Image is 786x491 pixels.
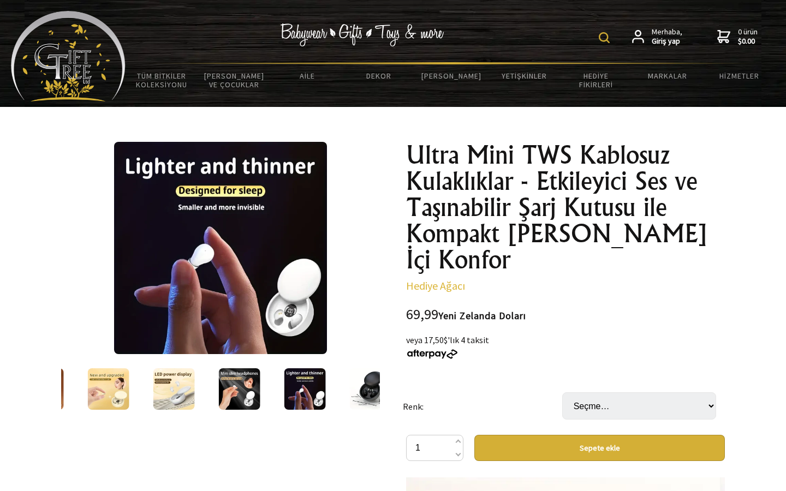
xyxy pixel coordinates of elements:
[502,71,547,81] font: Yetişkinler
[421,71,481,81] font: [PERSON_NAME]
[438,309,526,322] font: Yeni Zelanda Doları
[489,64,560,87] a: Yetişkinler
[126,64,197,96] a: Tüm Bitkiler Koleksiyonu
[406,140,708,274] font: Ultra Mini TWS Kablosuz Kulaklıklar - Etkileyici Ses ve Taşınabilir Şarj Kutusu ile Kompakt [PERS...
[350,368,391,410] img: Ultra Mini TWS Kablosuz Kulaklıklar - Etkileyici Ses ve Taşınabilir Şarj Kutusu ile Kompakt Kulak...
[406,334,489,345] font: veya 17,50$'lık 4 taksit
[738,27,758,37] font: 0 ürün
[366,71,391,81] font: Dekor
[300,71,315,81] font: Aile
[632,27,682,46] a: Merhaba,Giriş yap
[22,368,64,410] img: Ultra Mini TWS Kablosuz Kulaklıklar - Etkileyici Ses ve Taşınabilir Şarj Kutusu ile Kompakt Kulak...
[11,11,126,101] img: Bebek Ürünleri - Hediyeler - Oyuncaklar ve daha fazlası...
[704,64,775,87] a: Hizmetler
[136,71,187,89] font: Tüm Bitkiler Koleksiyonu
[406,305,438,323] font: 69,99
[717,27,758,46] a: 0 ürün$0.00
[284,368,326,410] img: Ultra Mini TWS Kablosuz Kulaklıklar - Etkileyici Ses ve Taşınabilir Şarj Kutusu ile Kompakt Kulak...
[204,71,264,89] font: [PERSON_NAME] ve Çocuklar
[414,64,489,87] a: [PERSON_NAME]
[88,368,129,410] img: Ultra Mini TWS Kablosuz Kulaklıklar - Etkileyici Ses ve Taşınabilir Şarj Kutusu ile Kompakt Kulak...
[632,64,704,87] a: Markalar
[197,64,271,96] a: [PERSON_NAME] ve Çocuklar
[652,27,682,37] font: Merhaba,
[153,368,195,410] img: Ultra Mini TWS Kablosuz Kulaklıklar - Etkileyici Ses ve Taşınabilir Şarj Kutusu ile Kompakt Kulak...
[652,36,680,46] font: Giriş yap
[580,443,620,453] font: Sepete ekle
[474,435,725,461] button: Sepete ekle
[599,32,610,43] img: ürün araması
[648,71,687,81] font: Markalar
[219,368,260,410] img: Ultra Mini TWS Kablosuz Kulaklıklar - Etkileyici Ses ve Taşınabilir Şarj Kutusu ile Kompakt Kulak...
[406,349,458,359] img: Sonradan ödeme
[343,64,414,87] a: Dekor
[281,23,444,46] img: Bebek Giyim - Hediyeler - Oyuncaklar ve daha fazlası
[719,71,759,81] font: Hizmetler
[114,142,326,354] img: Ultra Mini TWS Kablosuz Kulaklıklar - Etkileyici Ses ve Taşınabilir Şarj Kutusu ile Kompakt Kulak...
[579,71,613,89] font: Hediye Fikirleri
[403,402,424,412] font: Renk:
[561,64,632,96] a: Hediye Fikirleri
[271,64,343,87] a: Aile
[738,36,755,46] font: $0.00
[406,279,465,292] a: Hediye Ağacı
